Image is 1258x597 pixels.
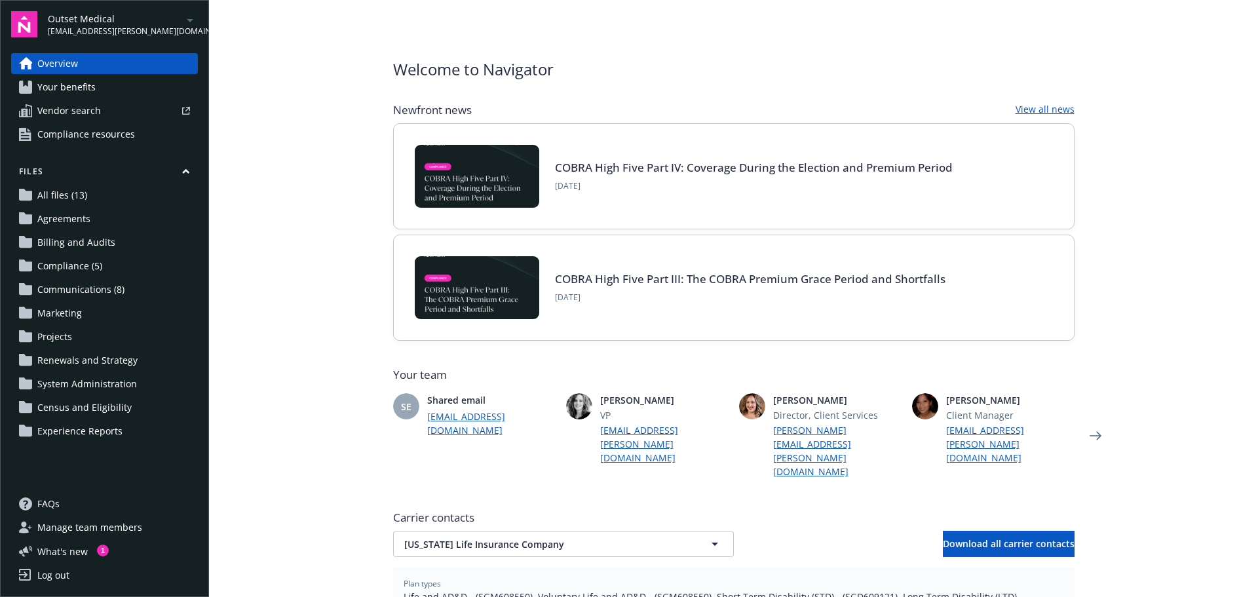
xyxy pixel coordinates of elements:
[11,100,198,121] a: Vendor search
[773,393,902,407] span: [PERSON_NAME]
[11,232,198,253] a: Billing and Audits
[97,545,109,556] div: 1
[600,423,729,465] a: [EMAIL_ADDRESS][PERSON_NAME][DOMAIN_NAME]
[555,292,945,303] span: [DATE]
[415,256,539,319] img: BLOG-Card Image - Compliance - COBRA High Five Pt 3 - 09-03-25.jpg
[11,303,198,324] a: Marketing
[404,578,1064,590] span: Plan types
[37,421,123,442] span: Experience Reports
[739,393,765,419] img: photo
[1085,425,1106,446] a: Next
[11,493,198,514] a: FAQs
[404,537,677,551] span: [US_STATE] Life Insurance Company
[427,410,556,437] a: [EMAIL_ADDRESS][DOMAIN_NAME]
[555,271,945,286] a: COBRA High Five Part III: The COBRA Premium Grace Period and Shortfalls
[11,77,198,98] a: Your benefits
[37,256,102,277] span: Compliance (5)
[11,517,198,538] a: Manage team members
[37,208,90,229] span: Agreements
[566,393,592,419] img: photo
[37,124,135,145] span: Compliance resources
[37,493,60,514] span: FAQs
[37,77,96,98] span: Your benefits
[48,26,182,37] span: [EMAIL_ADDRESS][PERSON_NAME][DOMAIN_NAME]
[48,12,182,26] span: Outset Medical
[773,408,902,422] span: Director, Client Services
[393,510,1075,526] span: Carrier contacts
[48,11,198,37] button: Outset Medical[EMAIL_ADDRESS][PERSON_NAME][DOMAIN_NAME]arrowDropDown
[946,393,1075,407] span: [PERSON_NAME]
[600,393,729,407] span: [PERSON_NAME]
[11,185,198,206] a: All files (13)
[943,537,1075,550] span: Download all carrier contacts
[11,166,198,182] button: Files
[943,531,1075,557] button: Download all carrier contacts
[427,393,556,407] span: Shared email
[37,397,132,418] span: Census and Eligibility
[37,565,69,586] div: Log out
[11,397,198,418] a: Census and Eligibility
[37,279,124,300] span: Communications (8)
[555,160,953,175] a: COBRA High Five Part IV: Coverage During the Election and Premium Period
[401,400,411,414] span: SE
[415,145,539,208] img: BLOG-Card Image - Compliance - COBRA High Five Pt 4 - 09-04-25.jpg
[11,350,198,371] a: Renewals and Strategy
[182,12,198,28] a: arrowDropDown
[37,517,142,538] span: Manage team members
[555,180,953,192] span: [DATE]
[393,102,472,118] span: Newfront news
[393,531,734,557] button: [US_STATE] Life Insurance Company
[773,423,902,478] a: [PERSON_NAME][EMAIL_ADDRESS][PERSON_NAME][DOMAIN_NAME]
[11,11,37,37] img: navigator-logo.svg
[11,326,198,347] a: Projects
[11,208,198,229] a: Agreements
[37,545,88,558] span: What ' s new
[37,53,78,74] span: Overview
[37,303,82,324] span: Marketing
[11,374,198,395] a: System Administration
[11,421,198,442] a: Experience Reports
[946,423,1075,465] a: [EMAIL_ADDRESS][PERSON_NAME][DOMAIN_NAME]
[11,545,109,558] button: What's new1
[37,326,72,347] span: Projects
[37,100,101,121] span: Vendor search
[600,408,729,422] span: VP
[11,279,198,300] a: Communications (8)
[946,408,1075,422] span: Client Manager
[393,367,1075,383] span: Your team
[912,393,938,419] img: photo
[11,256,198,277] a: Compliance (5)
[11,53,198,74] a: Overview
[1016,102,1075,118] a: View all news
[37,232,115,253] span: Billing and Audits
[37,374,137,395] span: System Administration
[393,58,554,81] span: Welcome to Navigator
[37,185,87,206] span: All files (13)
[37,350,138,371] span: Renewals and Strategy
[11,124,198,145] a: Compliance resources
